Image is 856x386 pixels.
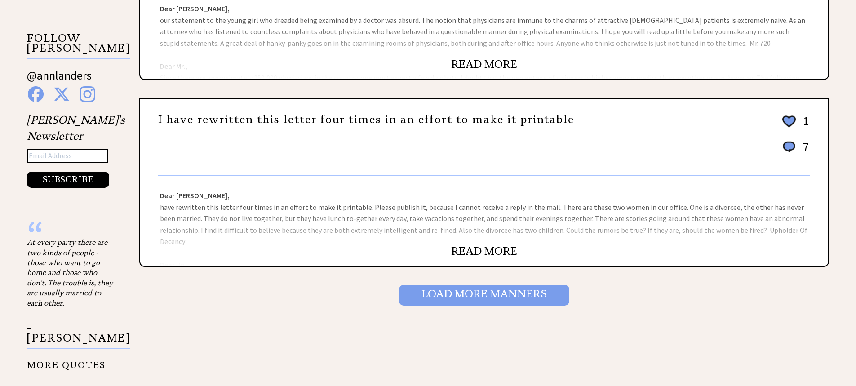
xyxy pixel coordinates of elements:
[140,176,828,266] div: have rewritten this letter four times in an effort to make it printable. Please publish it, becau...
[798,139,809,163] td: 7
[80,86,95,102] img: instagram%20blue.png
[399,285,569,306] input: Load More Manners
[451,58,517,71] a: READ MORE
[158,113,574,126] a: I have rewritten this letter four times in an effort to make it printable
[781,114,797,129] img: heart_outline%202.png
[27,68,92,92] a: @annlanders
[27,323,130,349] p: - [PERSON_NAME]
[451,244,517,258] a: READ MORE
[27,228,117,237] div: “
[27,353,106,370] a: MORE QUOTES
[781,140,797,154] img: message_round%201.png
[28,86,44,102] img: facebook%20blue.png
[53,86,70,102] img: x%20blue.png
[27,237,117,308] div: At every party there are two kinds of people - those who want to go home and those who don't. The...
[27,33,130,59] p: FOLLOW [PERSON_NAME]
[160,191,230,200] strong: Dear [PERSON_NAME],
[27,112,125,188] div: [PERSON_NAME]'s Newsletter
[27,172,109,188] button: SUBSCRIBE
[798,113,809,138] td: 1
[160,4,230,13] strong: Dear [PERSON_NAME],
[27,149,108,163] input: Email Address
